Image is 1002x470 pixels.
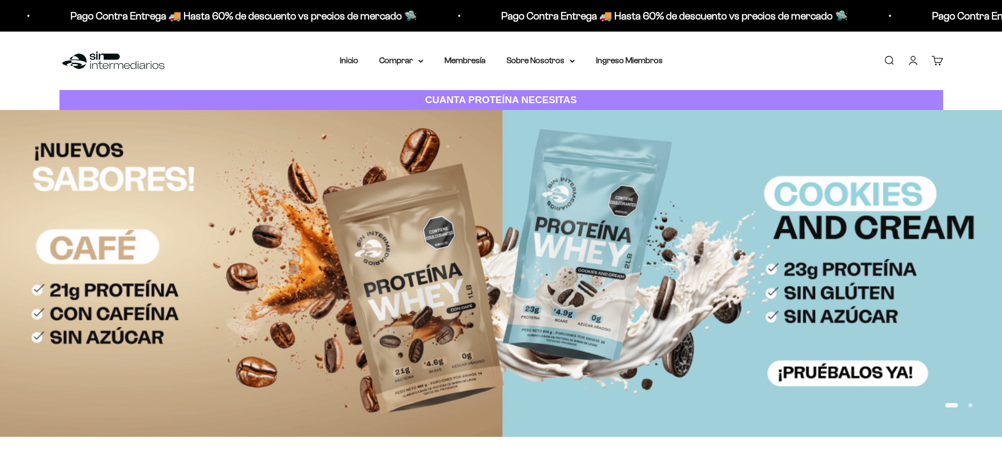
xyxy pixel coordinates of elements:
[379,54,423,67] summary: Comprar
[493,7,840,24] p: Pago Contra Entrega 🚚 Hasta 60% de descuento vs precios de mercado 🛸
[340,56,358,65] a: Inicio
[507,54,575,67] summary: Sobre Nosotros
[596,56,663,65] a: Ingreso Miembros
[444,56,485,65] a: Membresía
[425,94,577,105] strong: CUANTA PROTEÍNA NECESITAS
[59,90,943,111] a: CUANTA PROTEÍNA NECESITAS
[63,7,409,24] p: Pago Contra Entrega 🚚 Hasta 60% de descuento vs precios de mercado 🛸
